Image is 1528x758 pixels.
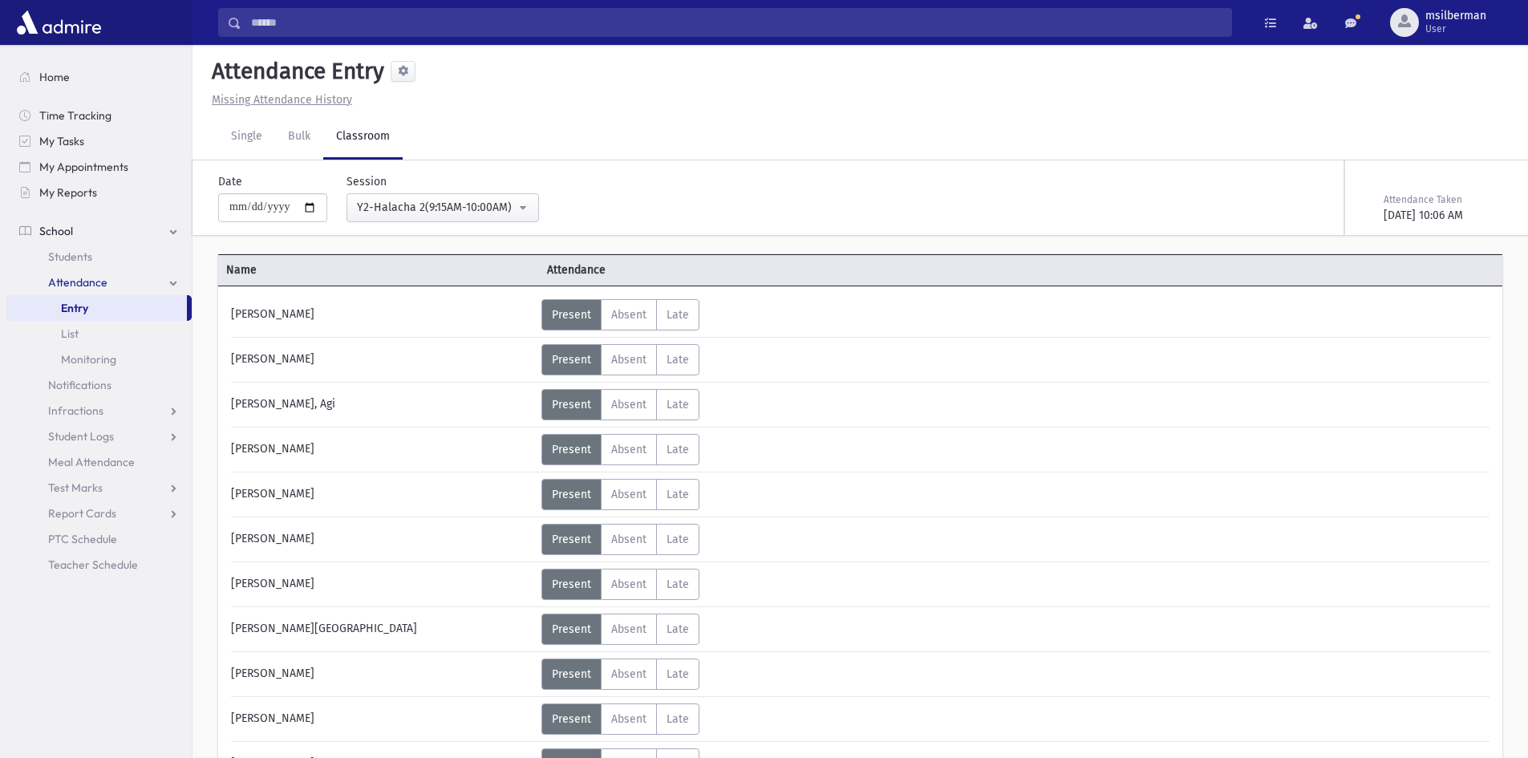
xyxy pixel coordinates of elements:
[48,455,135,469] span: Meal Attendance
[552,712,591,726] span: Present
[212,93,352,107] u: Missing Attendance History
[48,480,103,495] span: Test Marks
[205,93,352,107] a: Missing Attendance History
[39,160,128,174] span: My Appointments
[667,353,689,367] span: Late
[6,295,187,321] a: Entry
[552,533,591,546] span: Present
[611,578,646,591] span: Absent
[6,218,192,244] a: School
[275,115,323,160] a: Bulk
[552,578,591,591] span: Present
[223,614,541,645] div: [PERSON_NAME][GEOGRAPHIC_DATA]
[541,703,699,735] div: AttTypes
[39,224,73,238] span: School
[611,443,646,456] span: Absent
[611,488,646,501] span: Absent
[6,552,192,578] a: Teacher Schedule
[6,398,192,424] a: Infractions
[48,249,92,264] span: Students
[6,180,192,205] a: My Reports
[6,128,192,154] a: My Tasks
[667,443,689,456] span: Late
[223,703,541,735] div: [PERSON_NAME]
[39,185,97,200] span: My Reports
[6,244,192,270] a: Students
[552,622,591,636] span: Present
[48,429,114,444] span: Student Logs
[667,398,689,411] span: Late
[541,389,699,420] div: AttTypes
[611,533,646,546] span: Absent
[48,506,116,521] span: Report Cards
[552,443,591,456] span: Present
[1425,10,1486,22] span: msilberman
[552,308,591,322] span: Present
[611,622,646,636] span: Absent
[667,667,689,681] span: Late
[218,173,242,190] label: Date
[48,275,107,290] span: Attendance
[541,434,699,465] div: AttTypes
[1425,22,1486,35] span: User
[6,154,192,180] a: My Appointments
[611,308,646,322] span: Absent
[611,398,646,411] span: Absent
[6,449,192,475] a: Meal Attendance
[48,378,111,392] span: Notifications
[223,344,541,375] div: [PERSON_NAME]
[48,532,117,546] span: PTC Schedule
[667,308,689,322] span: Late
[541,479,699,510] div: AttTypes
[6,501,192,526] a: Report Cards
[667,622,689,636] span: Late
[6,64,192,90] a: Home
[218,261,539,278] span: Name
[223,659,541,690] div: [PERSON_NAME]
[223,569,541,600] div: [PERSON_NAME]
[323,115,403,160] a: Classroom
[1384,207,1499,224] div: [DATE] 10:06 AM
[223,389,541,420] div: [PERSON_NAME], Agi
[541,524,699,555] div: AttTypes
[6,103,192,128] a: Time Tracking
[61,301,88,315] span: Entry
[611,712,646,726] span: Absent
[611,353,646,367] span: Absent
[205,58,384,85] h5: Attendance Entry
[667,578,689,591] span: Late
[6,526,192,552] a: PTC Schedule
[6,424,192,449] a: Student Logs
[223,299,541,330] div: [PERSON_NAME]
[541,614,699,645] div: AttTypes
[541,299,699,330] div: AttTypes
[223,524,541,555] div: [PERSON_NAME]
[347,173,387,190] label: Session
[223,479,541,510] div: [PERSON_NAME]
[61,326,79,341] span: List
[541,569,699,600] div: AttTypes
[1384,193,1499,207] div: Attendance Taken
[39,108,111,123] span: Time Tracking
[552,667,591,681] span: Present
[552,353,591,367] span: Present
[6,270,192,295] a: Attendance
[13,6,105,39] img: AdmirePro
[6,347,192,372] a: Monitoring
[347,193,539,222] button: Y2-Halacha 2(9:15AM-10:00AM)
[6,475,192,501] a: Test Marks
[552,488,591,501] span: Present
[667,488,689,501] span: Late
[667,533,689,546] span: Late
[218,115,275,160] a: Single
[541,344,699,375] div: AttTypes
[241,8,1231,37] input: Search
[6,372,192,398] a: Notifications
[541,659,699,690] div: AttTypes
[539,261,860,278] span: Attendance
[223,434,541,465] div: [PERSON_NAME]
[552,398,591,411] span: Present
[61,352,116,367] span: Monitoring
[39,134,84,148] span: My Tasks
[667,712,689,726] span: Late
